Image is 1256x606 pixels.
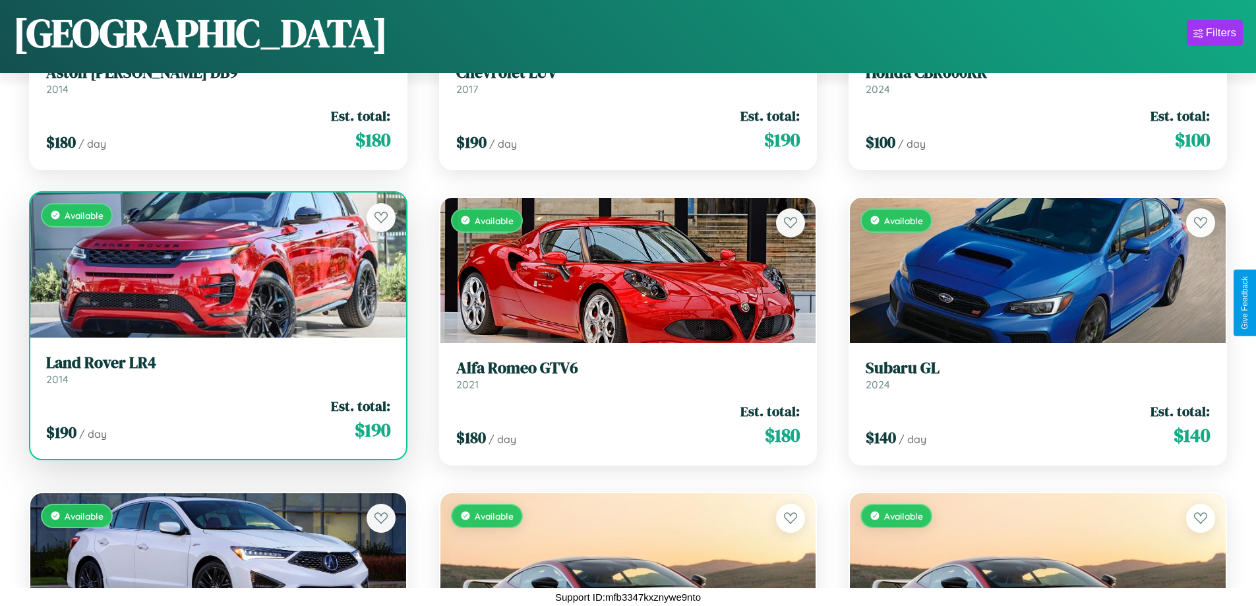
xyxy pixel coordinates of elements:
[866,63,1210,96] a: Honda CBR600RR2024
[866,63,1210,82] h3: Honda CBR600RR
[884,510,923,522] span: Available
[489,433,516,446] span: / day
[456,63,800,96] a: Chevrolet LUV2017
[65,210,104,221] span: Available
[456,359,800,391] a: Alfa Romeo GTV62021
[1151,106,1210,125] span: Est. total:
[331,106,390,125] span: Est. total:
[740,106,800,125] span: Est. total:
[475,510,514,522] span: Available
[764,127,800,153] span: $ 190
[46,63,390,82] h3: Aston [PERSON_NAME] DB9
[331,396,390,415] span: Est. total:
[456,359,800,378] h3: Alfa Romeo GTV6
[1175,127,1210,153] span: $ 100
[46,373,69,386] span: 2014
[456,378,479,391] span: 2021
[456,131,487,153] span: $ 190
[46,353,390,373] h3: Land Rover LR4
[355,127,390,153] span: $ 180
[13,6,388,60] h1: [GEOGRAPHIC_DATA]
[456,82,478,96] span: 2017
[46,353,390,386] a: Land Rover LR42014
[79,427,107,440] span: / day
[1174,422,1210,448] span: $ 140
[898,137,926,150] span: / day
[866,131,895,153] span: $ 100
[899,433,926,446] span: / day
[740,402,800,421] span: Est. total:
[489,137,517,150] span: / day
[1187,20,1243,46] button: Filters
[1206,26,1236,40] div: Filters
[46,63,390,96] a: Aston [PERSON_NAME] DB92014
[475,215,514,226] span: Available
[1151,402,1210,421] span: Est. total:
[866,378,890,391] span: 2024
[65,510,104,522] span: Available
[456,427,486,448] span: $ 180
[866,359,1210,378] h3: Subaru GL
[765,422,800,448] span: $ 180
[1240,276,1249,330] div: Give Feedback
[456,63,800,82] h3: Chevrolet LUV
[355,417,390,443] span: $ 190
[78,137,106,150] span: / day
[46,131,76,153] span: $ 180
[46,421,76,443] span: $ 190
[866,82,890,96] span: 2024
[555,588,701,606] p: Support ID: mfb3347kxznywe9nto
[884,215,923,226] span: Available
[46,82,69,96] span: 2014
[866,427,896,448] span: $ 140
[866,359,1210,391] a: Subaru GL2024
